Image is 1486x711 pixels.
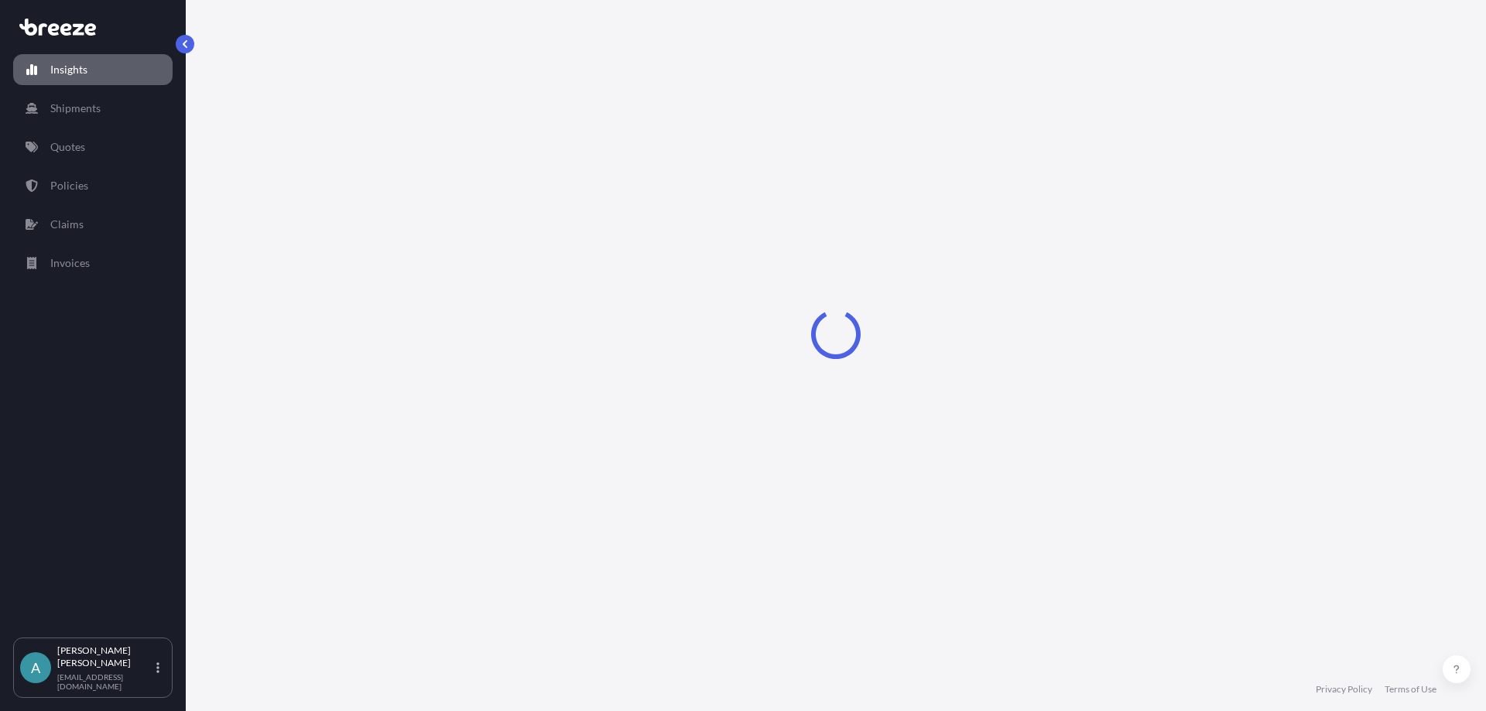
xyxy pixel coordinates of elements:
[57,644,153,669] p: [PERSON_NAME] [PERSON_NAME]
[50,62,87,77] p: Insights
[50,101,101,116] p: Shipments
[13,170,173,201] a: Policies
[13,132,173,162] a: Quotes
[1316,683,1372,696] a: Privacy Policy
[50,178,88,193] p: Policies
[1385,683,1436,696] a: Terms of Use
[57,672,153,691] p: [EMAIL_ADDRESS][DOMAIN_NAME]
[13,54,173,85] a: Insights
[13,209,173,240] a: Claims
[50,217,84,232] p: Claims
[50,139,85,155] p: Quotes
[50,255,90,271] p: Invoices
[13,93,173,124] a: Shipments
[31,660,40,675] span: A
[13,248,173,279] a: Invoices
